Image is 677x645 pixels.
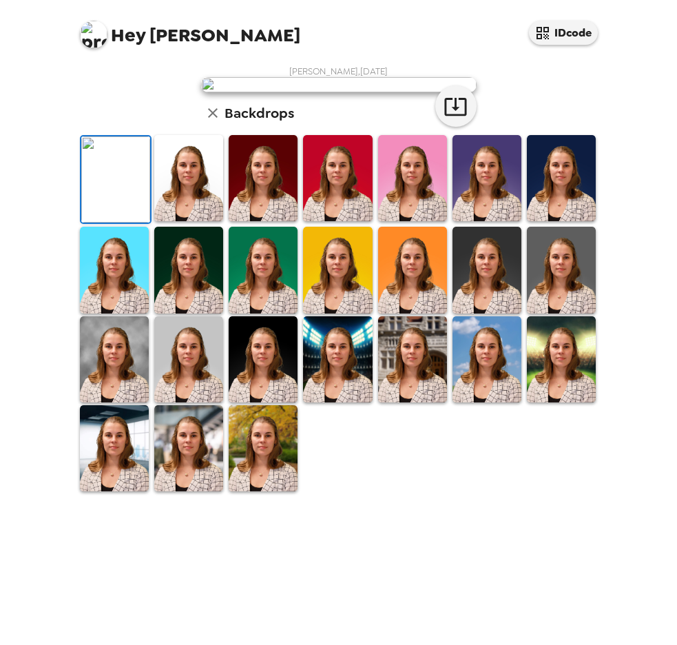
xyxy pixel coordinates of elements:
span: Hey [111,23,145,48]
span: [PERSON_NAME] , [DATE] [289,65,388,77]
span: [PERSON_NAME] [80,14,300,45]
img: profile pic [80,21,107,48]
h6: Backdrops [225,102,294,124]
img: user [201,77,477,92]
img: Original [81,136,150,223]
button: IDcode [529,21,598,45]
